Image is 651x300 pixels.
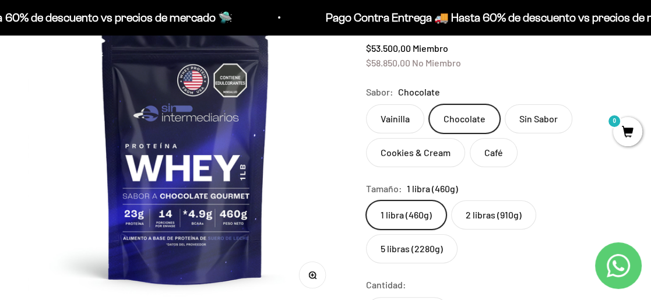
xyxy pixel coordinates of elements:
span: Miembro [413,43,448,54]
span: No Miembro [412,57,461,68]
p: ¿Qué te daría la seguridad final para añadir este producto a tu carrito? [14,19,241,45]
div: Un aval de expertos o estudios clínicos en la página. [14,55,241,87]
legend: Sabor: [366,84,393,100]
div: Más detalles sobre la fecha exacta de entrega. [14,90,241,110]
span: 1 libra (460g) [407,181,458,196]
a: 0 [613,126,642,139]
span: Chocolate [398,84,440,100]
mark: 0 [607,114,621,128]
button: Enviar [189,174,241,193]
span: $53.500,00 [366,43,411,54]
label: Cantidad: [366,277,406,292]
div: La confirmación de la pureza de los ingredientes. [14,136,241,168]
div: Un mensaje de garantía de satisfacción visible. [14,113,241,133]
legend: Tamaño: [366,181,402,196]
span: Enviar [191,174,240,193]
span: $58.850,00 [366,57,410,68]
